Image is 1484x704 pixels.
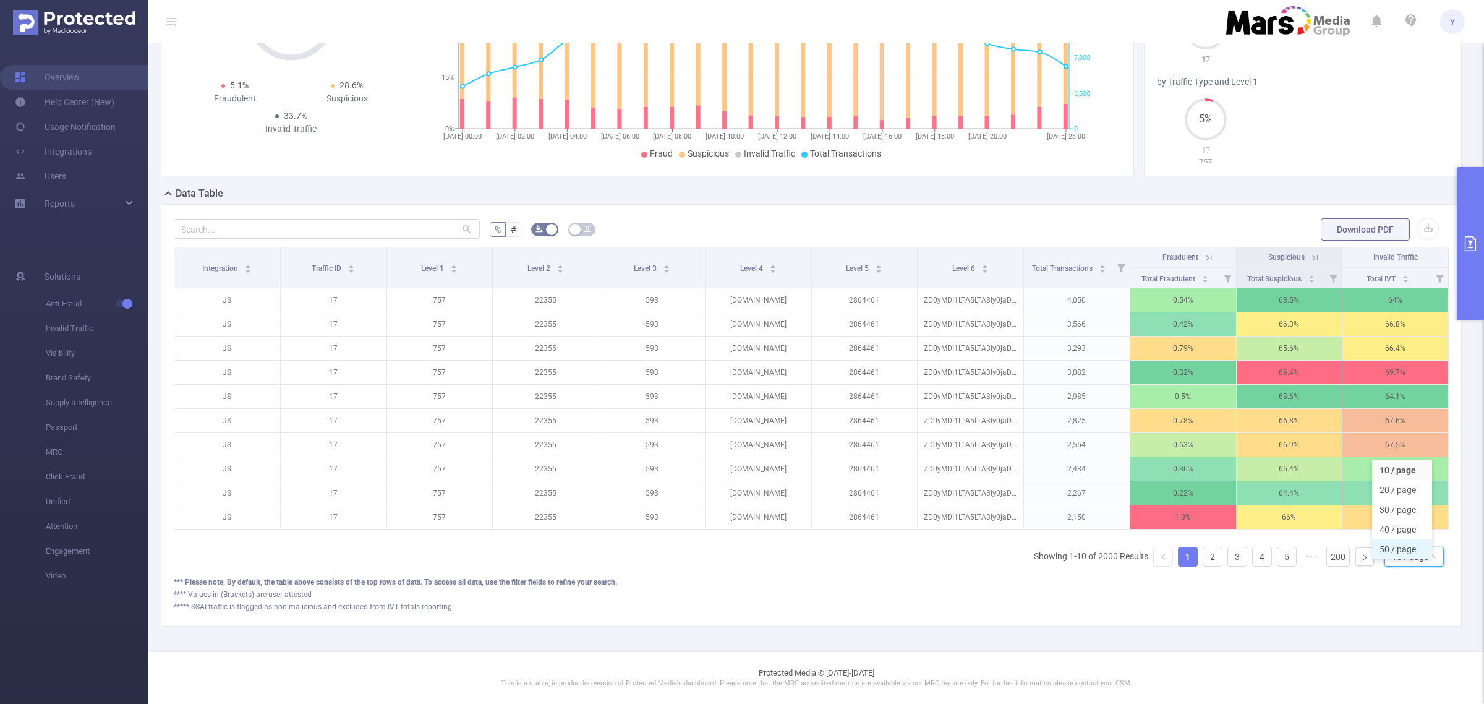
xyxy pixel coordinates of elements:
[443,132,482,140] tspan: [DATE] 00:00
[1308,278,1315,281] i: icon: caret-down
[174,457,280,481] p: JS
[846,264,871,273] span: Level 5
[348,263,355,267] i: icon: caret-up
[174,505,280,529] p: JS
[451,268,458,272] i: icon: caret-down
[1253,547,1271,566] a: 4
[245,268,252,272] i: icon: caret-down
[1367,275,1397,283] span: Total IVT
[599,288,705,312] p: 593
[557,268,564,272] i: icon: caret-down
[179,679,1453,689] p: This is a stable, in production version of Protected Media's dashboard. Please note that the MRC ...
[1237,409,1342,432] p: 66.8%
[1162,253,1198,262] span: Fraudulent
[174,312,280,336] p: JS
[599,312,705,336] p: 593
[495,225,501,234] span: %
[706,288,811,312] p: [DOMAIN_NAME]
[281,288,386,312] p: 17
[493,337,599,360] p: 22355
[812,288,918,312] p: 2864461
[916,132,954,140] tspan: [DATE] 18:00
[235,122,348,135] div: Invalid Traffic
[1047,132,1085,140] tspan: [DATE] 23:00
[918,505,1023,529] p: ZD0yMDI1LTA5LTA3Iy0jaD0xOCMtI3I9MjIzNTUjLSNjPVRSIy0jdj1BcHAjLSNzPTI2Iy0jZG11PU5lZmlzK1llbWVrK1Rhc...
[952,264,977,273] span: Level 6
[1342,433,1448,457] p: 67.5%
[918,361,1023,384] p: ZD0yMDI1LTA5LTA3Iy0jaD0xNiMtI3I9MjIzNTUjLSNjPVRSIy0jdj1BcHAjLSNzPTI2Iy0jZG11PU5lZmlzK1llbWVrK1Rhc...
[441,74,454,82] tspan: 15%
[281,457,386,481] p: 17
[1372,539,1432,559] li: 50 / page
[1450,9,1455,34] span: Y
[1130,457,1236,481] p: 0.36%
[650,148,673,158] span: Fraud
[1024,337,1130,360] p: 3,293
[769,263,776,267] i: icon: caret-up
[291,92,404,105] div: Suspicious
[1308,273,1315,277] i: icon: caret-up
[918,409,1023,432] p: ZD0yMDI1LTA5LTA3Iy0jaD0xOSMtI3I9MjIzNTUjLSNjPVRSIy0jdj1BcHAjLSNzPTI2Iy0jZG11PU5lZmlzK1llbWVrK1Rhc...
[1159,553,1167,560] i: icon: left
[244,263,252,270] div: Sort
[1112,247,1130,288] i: Filter menu
[812,361,918,384] p: 2864461
[1237,385,1342,408] p: 63.6%
[1326,547,1350,567] li: 200
[1431,268,1448,288] i: Filter menu
[1130,361,1236,384] p: 0.32%
[174,288,280,312] p: JS
[1237,361,1342,384] p: 69.4%
[493,409,599,432] p: 22355
[1024,505,1130,529] p: 2,150
[493,457,599,481] p: 22355
[1203,547,1222,567] li: 2
[46,291,148,316] span: Anti-Fraud
[1141,275,1197,283] span: Total Fraudulent
[15,90,114,114] a: Help Center (New)
[1185,114,1227,124] span: 5%
[706,433,811,457] p: [DOMAIN_NAME]
[493,385,599,408] p: 22355
[1024,481,1130,505] p: 2,267
[496,132,534,140] tspan: [DATE] 02:00
[663,263,670,270] div: Sort
[1402,273,1409,277] i: icon: caret-up
[46,465,148,489] span: Click Fraud
[174,601,1449,612] div: ***** SSAI traffic is flagged as non-malicious and excluded from IVT totals reporting
[46,366,148,390] span: Brand Safety
[46,539,148,564] span: Engagement
[1179,547,1197,566] a: 1
[599,409,705,432] p: 593
[663,263,670,267] i: icon: caret-up
[1024,288,1130,312] p: 4,050
[1372,500,1432,520] li: 30 / page
[1372,480,1432,500] li: 20 / page
[982,268,989,272] i: icon: caret-down
[46,316,148,341] span: Invalid Traffic
[174,433,280,457] p: JS
[1130,409,1236,432] p: 0.78%
[1361,554,1368,561] i: icon: right
[1342,505,1448,529] p: 67.3%
[174,481,280,505] p: JS
[1074,125,1078,133] tspan: 0
[1099,268,1106,272] i: icon: caret-down
[918,337,1023,360] p: ZD0yMDI1LTA5LTA3Iy0jaD0xNCMtI3I9MjIzNTUjLSNjPVRSIy0jdj1BcHAjLSNzPTI2Iy0jZG11PU5lZmlzK1llbWVrK1Rhc...
[812,505,918,529] p: 2864461
[387,361,493,384] p: 757
[174,577,1449,588] div: *** Please note, By default, the table above consists of the top rows of data. To access all data...
[348,268,355,272] i: icon: caret-down
[1237,433,1342,457] p: 66.9%
[46,390,148,415] span: Supply Intelligence
[1201,273,1209,281] div: Sort
[918,433,1023,457] p: ZD0yMDI1LTA5LTA3Iy0jaD0xNyMtI3I9MjIzNTUjLSNjPVRSIy0jdj1BcHAjLSNzPTI2Iy0jZG11PU5lZmlzK1llbWVrK1Rhc...
[202,264,240,273] span: Integration
[284,111,307,121] span: 33.7%
[1237,481,1342,505] p: 64.4%
[1024,457,1130,481] p: 2,484
[1130,337,1236,360] p: 0.79%
[1277,547,1296,566] a: 5
[706,312,811,336] p: [DOMAIN_NAME]
[387,337,493,360] p: 757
